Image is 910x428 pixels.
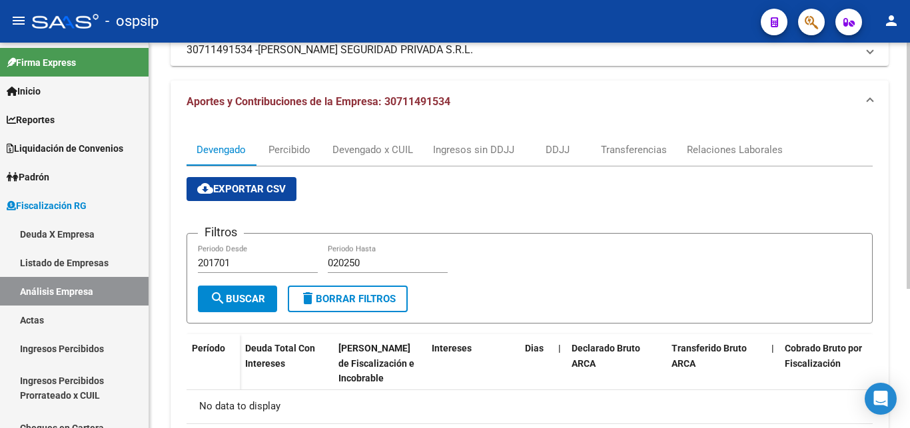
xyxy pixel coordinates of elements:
h3: Filtros [198,223,244,242]
span: Firma Express [7,55,76,70]
mat-icon: cloud_download [197,180,213,196]
span: Borrar Filtros [300,293,396,305]
span: [PERSON_NAME] de Fiscalización e Incobrable [338,343,414,384]
span: | [558,343,561,353]
button: Borrar Filtros [288,286,408,312]
div: Open Intercom Messenger [865,383,897,415]
div: Transferencias [601,142,667,157]
datatable-header-cell: | [553,334,566,393]
span: Período [192,343,225,353]
mat-icon: person [883,13,899,29]
span: | [771,343,774,353]
div: Ingresos sin DDJJ [433,142,514,157]
div: Devengado x CUIL [332,142,413,157]
span: Transferido Bruto ARCA [672,343,747,369]
div: Relaciones Laborales [687,142,783,157]
mat-icon: menu [11,13,27,29]
mat-panel-title: 30711491534 - [187,43,857,57]
div: Percibido [268,142,310,157]
mat-icon: delete [300,290,316,306]
span: Dias [525,343,544,353]
span: Buscar [210,293,265,305]
datatable-header-cell: Transferido Bruto ARCA [666,334,766,393]
span: Exportar CSV [197,183,286,195]
datatable-header-cell: Cobrado Bruto por Fiscalización [779,334,879,393]
button: Buscar [198,286,277,312]
span: - ospsip [105,7,159,36]
mat-icon: search [210,290,226,306]
datatable-header-cell: Intereses [426,334,520,393]
datatable-header-cell: Deuda Bruta Neto de Fiscalización e Incobrable [333,334,426,393]
datatable-header-cell: | [766,334,779,393]
button: Exportar CSV [187,177,296,201]
datatable-header-cell: Deuda Total Con Intereses [240,334,333,393]
span: Fiscalización RG [7,198,87,213]
span: Padrón [7,170,49,184]
span: Cobrado Bruto por Fiscalización [785,343,862,369]
div: No data to display [187,390,873,423]
mat-expansion-panel-header: Aportes y Contribuciones de la Empresa: 30711491534 [171,81,889,123]
span: Aportes y Contribuciones de la Empresa: 30711491534 [187,95,450,108]
span: Intereses [432,343,472,353]
span: Declarado Bruto ARCA [572,343,640,369]
mat-expansion-panel-header: 30711491534 -[PERSON_NAME] SEGURIDAD PRIVADA S.R.L. [171,34,889,66]
span: Inicio [7,84,41,99]
datatable-header-cell: Dias [520,334,553,393]
datatable-header-cell: Período [187,334,240,390]
span: Reportes [7,112,55,127]
span: Deuda Total Con Intereses [245,343,315,369]
span: [PERSON_NAME] SEGURIDAD PRIVADA S.R.L. [258,43,473,57]
div: Devengado [197,142,246,157]
datatable-header-cell: Declarado Bruto ARCA [566,334,666,393]
div: DDJJ [546,142,570,157]
span: Liquidación de Convenios [7,141,123,156]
